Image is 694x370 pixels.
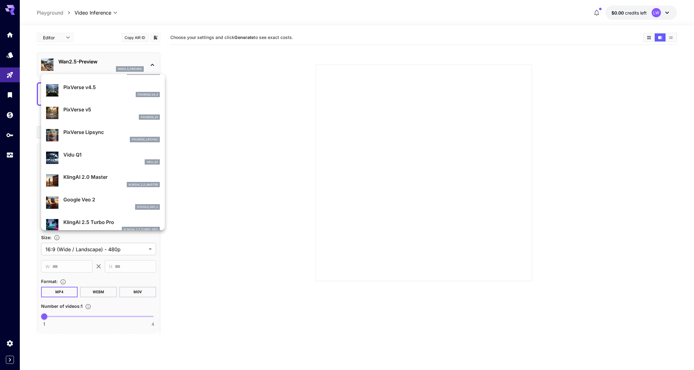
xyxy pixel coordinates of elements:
[63,106,160,113] p: PixVerse v5
[124,227,158,232] p: klingai_2_5_turbo_pro
[63,151,160,158] p: Vidu Q1
[46,81,160,100] div: PixVerse v4.5pixverse_v4_5
[63,218,160,226] p: KlingAI 2.5 Turbo Pro
[63,173,160,181] p: KlingAI 2.0 Master
[63,196,160,203] p: Google Veo 2
[129,183,158,187] p: klingai_2_0_master
[132,137,158,142] p: pixverse_lipsync
[46,126,160,145] div: PixVerse Lipsyncpixverse_lipsync
[46,171,160,190] div: KlingAI 2.0 Masterklingai_2_0_master
[137,205,158,209] p: google_veo_2
[46,103,160,122] div: PixVerse v5pixverse_v5
[46,216,160,235] div: KlingAI 2.5 Turbo Proklingai_2_5_turbo_pro
[141,115,158,119] p: pixverse_v5
[46,193,160,212] div: Google Veo 2google_veo_2
[63,128,160,136] p: PixVerse Lipsync
[46,148,160,167] div: Vidu Q1vidu_q1
[63,84,160,91] p: PixVerse v4.5
[138,92,158,97] p: pixverse_v4_5
[147,160,158,164] p: vidu_q1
